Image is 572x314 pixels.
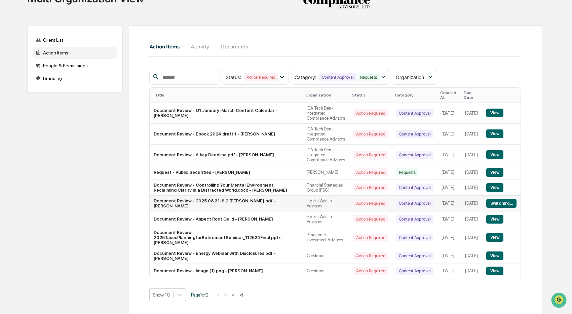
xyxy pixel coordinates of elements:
td: Crestmont [303,264,350,278]
button: Documents [215,38,254,54]
button: View [486,109,503,117]
div: activity tabs [149,38,521,54]
td: Fidelis Wealth Advisors [303,196,350,211]
td: Document Review - Energy Webinar with Disclosures.pdf - [PERSON_NAME] [150,248,303,264]
button: View [486,183,503,192]
td: [DATE] [461,227,482,248]
td: [DATE] [461,124,482,145]
button: Switching... [486,199,517,208]
td: [DATE] [437,196,461,211]
div: Due Date [464,90,480,100]
button: View [486,150,503,159]
a: 🗄️Attestations [46,82,86,94]
div: Action Required [353,234,388,241]
td: Request - Public Securities - [PERSON_NAME] [150,165,303,180]
td: ICA Tech Den-Integrated Compliance Advisors [303,145,350,165]
button: View [486,251,503,260]
div: Content Approval [319,73,356,81]
td: [DATE] [461,165,482,180]
span: Pylon [67,114,81,119]
button: View [486,168,503,177]
td: Document Review - 2025.08.31-9.2 [PERSON_NAME].pdf - [PERSON_NAME] [150,196,303,211]
button: View [486,215,503,224]
td: [DATE] [437,248,461,264]
div: Title [155,93,300,97]
img: 1746055101610-c473b297-6a78-478c-a979-82029cc54cd1 [7,51,19,64]
td: [DATE] [461,211,482,227]
span: Status : [226,74,241,80]
div: Content Approval [396,234,433,241]
div: Action Required [353,151,388,159]
iframe: Open customer support [550,292,569,310]
td: Financial Strategies Group (FSG) [303,180,350,196]
div: Content Approval [396,184,433,191]
div: 🔎 [7,98,12,104]
button: Action Items [149,38,185,54]
div: Action Required [353,199,388,207]
td: [DATE] [461,145,482,165]
div: Content Approval [396,252,433,260]
td: [DATE] [437,211,461,227]
div: Status [352,93,389,97]
div: Created At [440,90,458,100]
div: Branding [33,72,117,84]
td: Document Review - Controlling Your Mental Environment_ Reclaiming Clarity in a Distracted World.d... [150,180,303,196]
button: View [486,129,503,138]
div: Organization [305,93,347,97]
td: ICA Tech Den-Integrated Compliance Advisors [303,103,350,124]
td: [DATE] [437,227,461,248]
button: |< [214,292,221,298]
div: Action Required [353,130,388,138]
span: Preclearance [13,85,43,91]
a: 🖐️Preclearance [4,82,46,94]
div: Action Required [244,73,278,81]
button: Start new chat [114,53,122,62]
td: Document Review - Aspect Root Guild - [PERSON_NAME] [150,211,303,227]
div: Content Approval [396,109,433,117]
a: 🔎Data Lookup [4,95,45,107]
div: Content Approval [396,130,433,138]
td: [DATE] [437,103,461,124]
div: 🖐️ [7,85,12,91]
button: View [486,267,503,275]
button: >| [237,292,245,298]
div: Category [395,93,435,97]
a: Powered byPylon [47,114,81,119]
td: Document Review - Q1 January-March Content Calendar - [PERSON_NAME] [150,103,303,124]
div: Content Approval [396,199,433,207]
td: [DATE] [461,248,482,264]
div: Requests [396,168,418,176]
td: ICA Tech Den-Integrated Compliance Advisors [303,124,350,145]
div: Action Required [353,215,388,223]
span: Category : [295,74,316,80]
td: [DATE] [461,264,482,278]
p: How can we help? [7,14,122,25]
div: 🗄️ [49,85,54,91]
td: [PERSON_NAME] [303,165,350,180]
td: [DATE] [437,145,461,165]
td: Panoramic Investment Advisors [303,227,350,248]
div: Action Required [353,267,388,275]
span: Attestations [55,85,83,91]
div: Client List [33,34,117,46]
div: We're offline, we'll be back soon [23,58,88,64]
span: Organization [396,74,424,80]
td: Fidelis Wealth Advisors [303,211,350,227]
div: Action Required [353,168,388,176]
td: [DATE] [461,103,482,124]
td: Crestmont [303,248,350,264]
td: Document Review - Ebook 2024 draft 1 - [PERSON_NAME] [150,124,303,145]
span: Data Lookup [13,97,42,104]
button: > [230,292,237,298]
td: [DATE] [461,180,482,196]
td: [DATE] [437,264,461,278]
div: Action Required [353,184,388,191]
div: Requests [357,73,380,81]
td: [DATE] [437,165,461,180]
button: < [222,292,229,298]
div: People & Permissions [33,60,117,72]
div: Content Approval [396,267,433,275]
div: Action Required [353,109,388,117]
